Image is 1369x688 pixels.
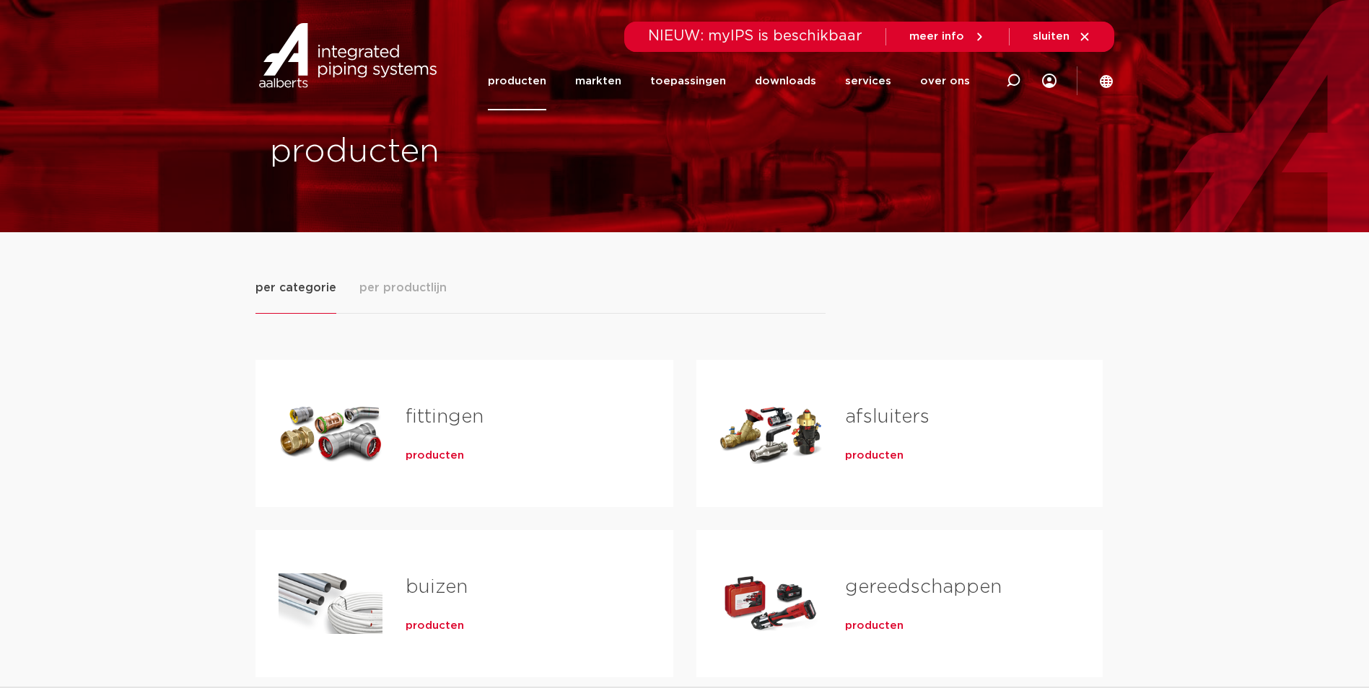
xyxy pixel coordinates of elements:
a: afsluiters [845,407,930,426]
a: producten [845,619,904,633]
a: fittingen [406,407,484,426]
a: over ons [920,52,970,110]
a: services [845,52,891,110]
a: downloads [755,52,816,110]
span: per productlijn [359,279,447,296]
a: gereedschappen [845,578,1002,596]
nav: Menu [488,52,970,110]
span: meer info [909,31,964,42]
span: NIEUW: myIPS is beschikbaar [648,29,862,43]
span: sluiten [1033,31,1070,42]
a: producten [845,449,904,463]
a: sluiten [1033,30,1091,43]
a: markten [575,52,621,110]
a: meer info [909,30,986,43]
a: toepassingen [650,52,726,110]
div: my IPS [1042,52,1057,110]
h1: producten [270,129,678,175]
span: per categorie [255,279,336,296]
a: producten [488,52,546,110]
a: producten [406,619,464,633]
a: buizen [406,578,468,596]
a: producten [406,449,464,463]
